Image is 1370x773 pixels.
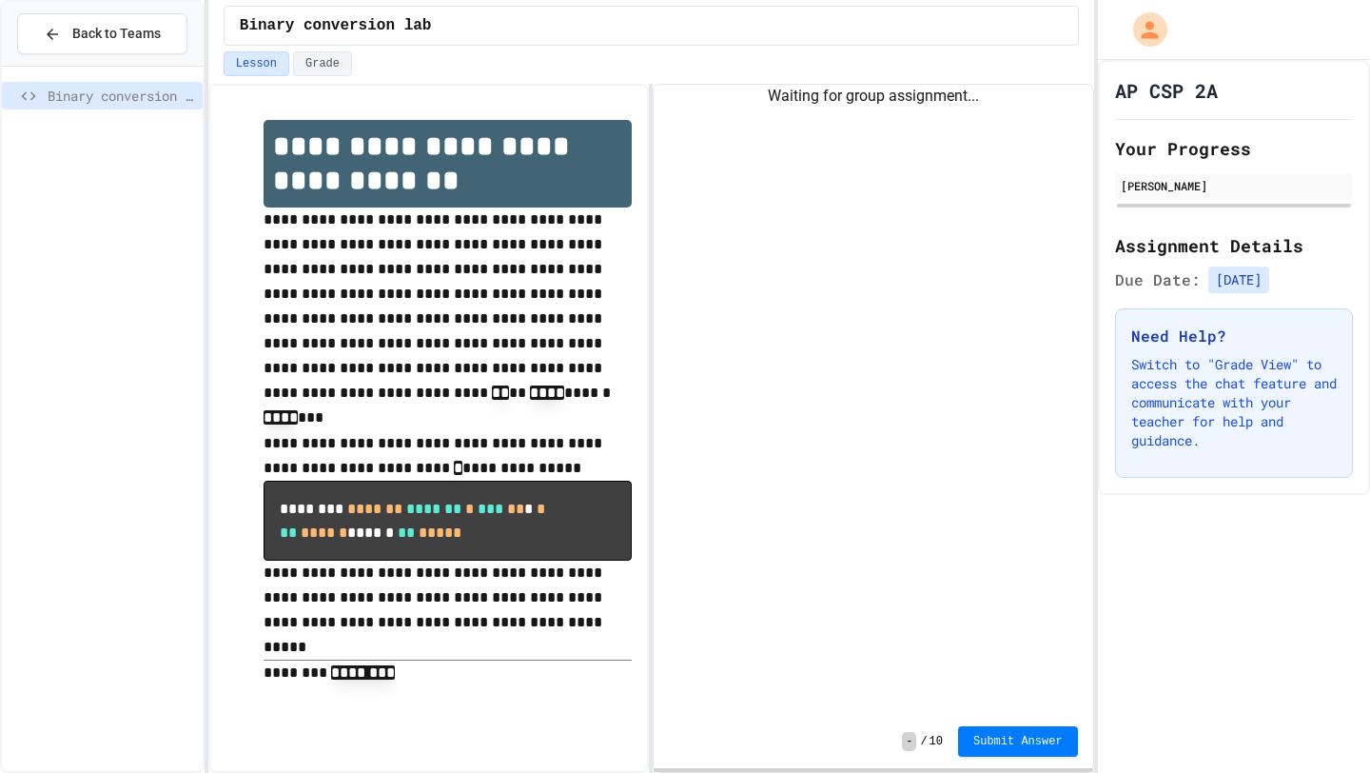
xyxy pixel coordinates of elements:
span: [DATE] [1208,267,1269,293]
span: Due Date: [1115,268,1201,291]
h3: Need Help? [1131,325,1337,347]
span: / [920,734,927,749]
span: Back to Teams [72,24,161,44]
button: Back to Teams [17,13,187,54]
button: Grade [293,51,352,76]
button: Lesson [224,51,289,76]
span: Submit Answer [973,734,1063,749]
span: Binary conversion lab [48,86,195,106]
iframe: chat widget [1290,697,1351,754]
h1: AP CSP 2A [1115,77,1218,104]
h2: Your Progress [1115,135,1353,162]
button: Submit Answer [958,726,1078,757]
div: [PERSON_NAME] [1121,177,1347,194]
h2: Assignment Details [1115,232,1353,259]
span: - [902,732,916,751]
iframe: chat widget [1212,614,1351,695]
p: Switch to "Grade View" to access the chat feature and communicate with your teacher for help and ... [1131,355,1337,450]
span: 10 [930,734,943,749]
div: My Account [1113,8,1172,51]
span: Binary conversion lab [240,14,432,37]
div: Waiting for group assignment... [654,85,1092,108]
